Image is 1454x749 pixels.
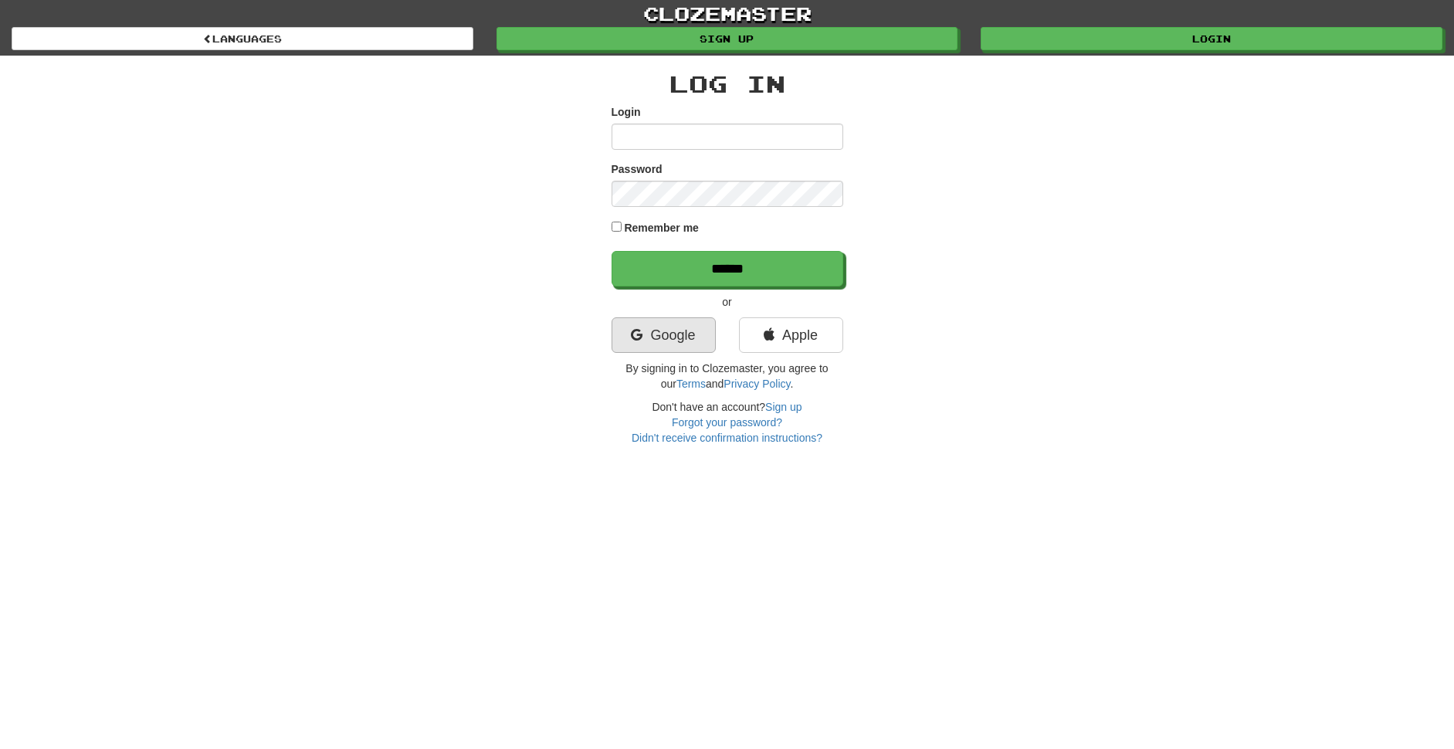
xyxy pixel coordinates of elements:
label: Login [612,104,641,120]
a: Sign up [497,27,958,50]
a: Google [612,317,716,353]
label: Remember me [624,220,699,236]
p: or [612,294,843,310]
p: By signing in to Clozemaster, you agree to our and . [612,361,843,391]
a: Languages [12,27,473,50]
a: Sign up [765,401,802,413]
a: Apple [739,317,843,353]
a: Privacy Policy [724,378,790,390]
a: Terms [676,378,706,390]
label: Password [612,161,663,177]
a: Didn't receive confirmation instructions? [632,432,822,444]
div: Don't have an account? [612,399,843,446]
a: Login [981,27,1442,50]
a: Forgot your password? [672,416,782,429]
h2: Log In [612,71,843,97]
